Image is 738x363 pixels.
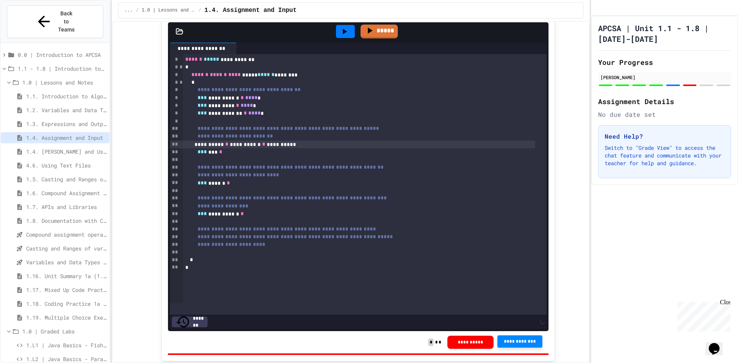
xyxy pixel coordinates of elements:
[605,132,725,141] h3: Need Help?
[26,341,106,349] span: 1.L1 | Java Basics - Fish Lab
[26,148,106,156] span: 1.4. [PERSON_NAME] and User Input
[125,7,133,13] span: ...
[26,189,106,197] span: 1.6. Compound Assignment Operators
[57,10,75,34] span: Back to Teams
[142,7,196,13] span: 1.0 | Lessons and Notes
[136,7,138,13] span: /
[598,23,731,44] h1: APCSA | Unit 1.1 - 1.8 | [DATE]-[DATE]
[204,6,297,15] span: 1.4. Assignment and Input
[26,217,106,225] span: 1.8. Documentation with Comments and Preconditions
[22,78,106,86] span: 1.0 | Lessons and Notes
[26,258,106,266] span: Variables and Data Types - Quiz
[706,332,730,355] iframe: chat widget
[674,299,730,332] iframe: chat widget
[26,203,106,211] span: 1.7. APIs and Libraries
[26,313,106,322] span: 1.19. Multiple Choice Exercises for Unit 1a (1.1-1.6)
[7,5,103,38] button: Back to Teams
[26,175,106,183] span: 1.5. Casting and Ranges of Values
[26,134,106,142] span: 1.4. Assignment and Input
[26,120,106,128] span: 1.3. Expressions and Output [New]
[18,51,106,59] span: 0.0 | Introduction to APCSA
[26,272,106,280] span: 1.16. Unit Summary 1a (1.1-1.6)
[199,7,201,13] span: /
[605,144,725,167] p: Switch to "Grade View" to access the chat feature and communicate with your teacher for help and ...
[26,92,106,100] span: 1.1. Introduction to Algorithms, Programming, and Compilers
[598,96,731,107] h2: Assignment Details
[26,355,106,363] span: 1.L2 | Java Basics - Paragraphs Lab
[600,74,729,81] div: [PERSON_NAME]
[22,327,106,335] span: 1.0 | Graded Labs
[26,161,106,169] span: 4.6. Using Text Files
[26,106,106,114] span: 1.2. Variables and Data Types
[26,244,106,252] span: Casting and Ranges of variables - Quiz
[26,230,106,239] span: Compound assignment operators - Quiz
[26,300,106,308] span: 1.18. Coding Practice 1a (1.1-1.6)
[3,3,53,49] div: Chat with us now!Close
[18,65,106,73] span: 1.1 - 1.8 | Introduction to Java
[598,57,731,68] h2: Your Progress
[26,286,106,294] span: 1.17. Mixed Up Code Practice 1.1-1.6
[598,110,731,119] div: No due date set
